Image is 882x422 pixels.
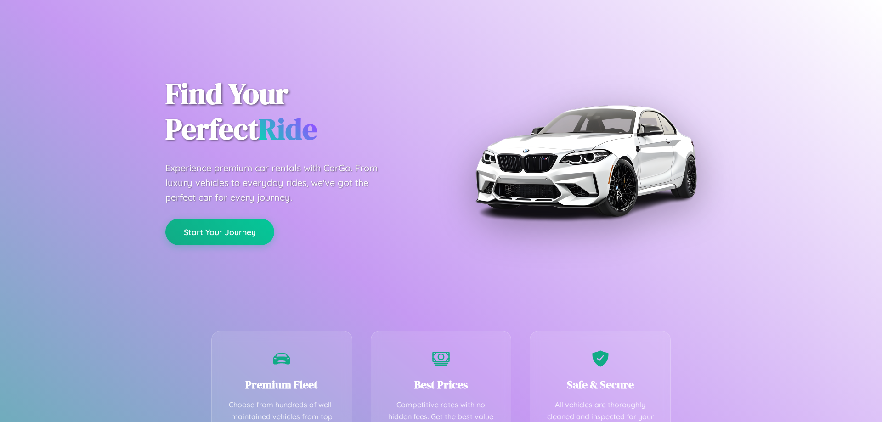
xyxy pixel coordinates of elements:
[165,161,395,205] p: Experience premium car rentals with CarGo. From luxury vehicles to everyday rides, we've got the ...
[471,46,701,276] img: Premium BMW car rental vehicle
[544,377,656,392] h3: Safe & Secure
[385,377,498,392] h3: Best Prices
[165,219,274,245] button: Start Your Journey
[226,377,338,392] h3: Premium Fleet
[259,109,317,149] span: Ride
[165,76,427,147] h1: Find Your Perfect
